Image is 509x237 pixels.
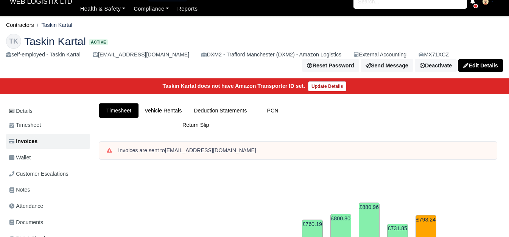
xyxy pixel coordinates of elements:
[415,59,457,72] a: Deactivate
[173,2,202,16] a: Reports
[6,34,21,49] div: TK
[6,104,90,118] a: Details
[6,118,90,133] a: Timesheet
[89,39,108,45] span: Active
[361,59,413,72] a: Send Message
[9,218,43,227] span: Documents
[6,199,90,214] a: Attendance
[9,170,68,178] span: Customer Escalations
[9,121,41,129] span: Timesheet
[24,36,86,47] span: Taskin Kartal
[188,103,253,118] a: Deduction Statements
[6,22,34,28] a: Contractors
[6,182,90,197] a: Notes
[0,28,509,78] div: Taskin Kartal
[9,153,31,162] span: Wallet
[129,2,173,16] a: Compliance
[6,167,90,181] a: Customer Escalations
[9,202,43,210] span: Attendance
[458,59,503,72] a: Edit Details
[76,2,130,16] a: Health & Safety
[139,103,188,118] a: Vehicle Rentals
[6,215,90,230] a: Documents
[99,118,293,133] a: Return Slip
[6,150,90,165] a: Wallet
[353,50,406,59] div: External Accounting
[201,50,341,59] div: DXM2 - Trafford Manchester (DXM2) - Amazon Logistics
[165,147,256,153] strong: [EMAIL_ADDRESS][DOMAIN_NAME]
[302,59,359,72] button: Reset Password
[6,134,90,149] a: Invoices
[34,21,72,30] li: Taskin Kartal
[9,186,30,194] span: Notes
[118,147,489,154] div: Invoices are sent to
[6,50,81,59] div: self-employed - Taskin Kartal
[471,201,509,237] iframe: Chat Widget
[308,81,346,91] a: Update Details
[93,50,189,59] div: [EMAIL_ADDRESS][DOMAIN_NAME]
[419,50,449,59] a: MX71XCZ
[9,137,37,146] span: Invoices
[253,103,292,118] a: PCN
[99,103,139,118] a: Timesheet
